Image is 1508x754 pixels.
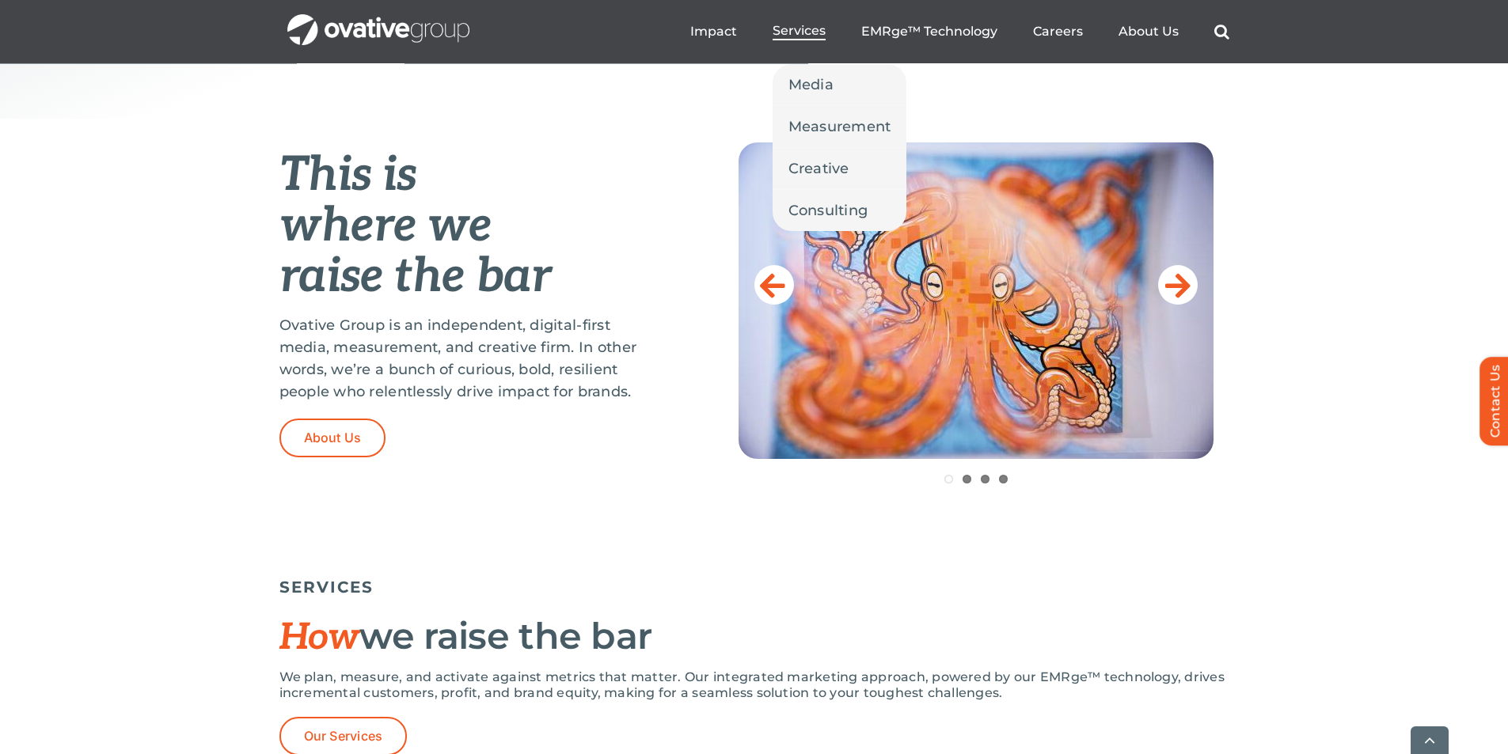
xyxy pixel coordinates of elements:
[279,616,360,660] span: How
[690,6,1229,57] nav: Menu
[981,475,990,483] a: 3
[279,314,659,403] p: Ovative Group is an independent, digital-first media, measurement, and creative firm. In other wo...
[944,475,953,483] a: 1
[287,13,469,28] a: OG_Full_horizontal_WHT
[304,729,383,744] span: Our Services
[788,157,849,180] span: Creative
[773,64,907,105] a: Media
[279,669,1229,701] p: We plan, measure, and activate against metrics that matter. Our integrated marketing approach, po...
[861,24,997,40] a: EMRge™ Technology
[999,475,1008,483] a: 4
[773,190,907,231] a: Consulting
[788,74,834,96] span: Media
[739,142,1214,459] img: Home-Raise-the-Bar.jpeg
[304,430,362,445] span: About Us
[279,147,417,204] em: This is
[1214,24,1229,40] a: Search
[279,578,1229,597] h5: SERVICES
[773,148,907,189] a: Creative
[773,23,826,40] a: Services
[963,475,971,483] a: 2
[1033,24,1083,40] a: Careers
[279,248,551,305] em: raise the bar
[279,419,386,457] a: About Us
[690,24,737,40] a: Impact
[773,106,907,147] a: Measurement
[788,199,868,222] span: Consulting
[1119,24,1179,40] a: About Us
[279,198,492,255] em: where we
[773,23,826,39] span: Services
[279,616,1229,657] h2: we raise the bar
[788,116,891,138] span: Measurement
